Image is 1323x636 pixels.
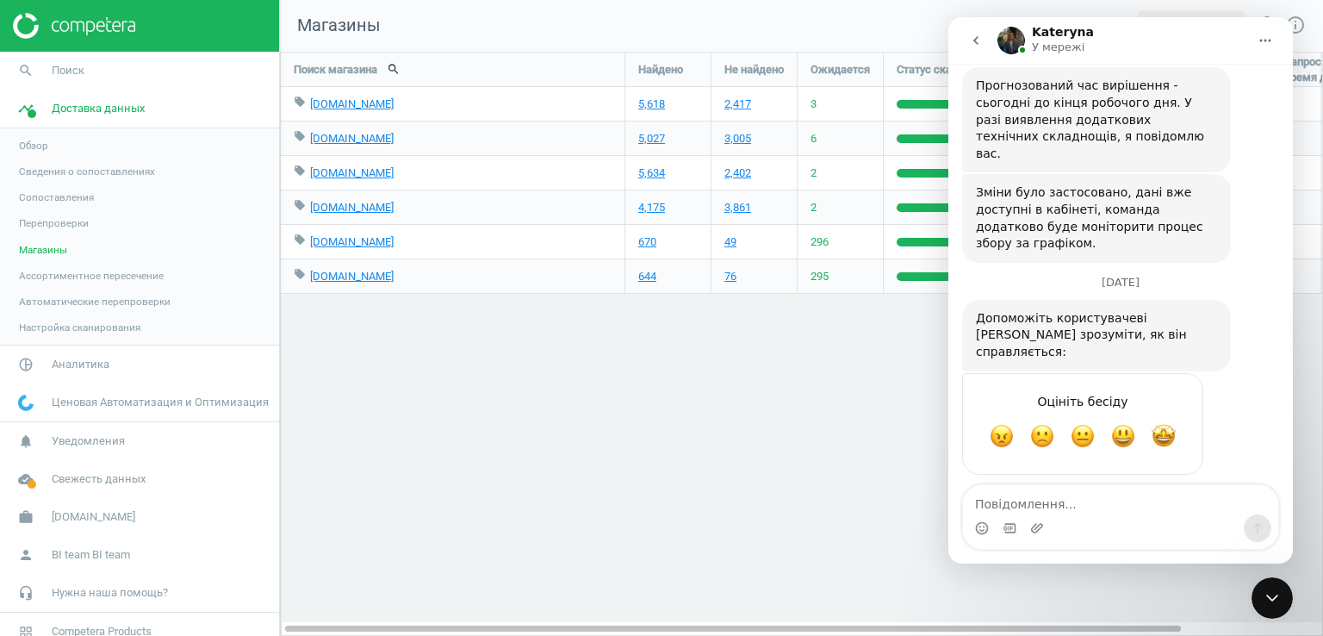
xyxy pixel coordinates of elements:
span: Доставка данных [52,101,145,116]
i: headset_mic [9,577,42,609]
img: ajHJNr6hYgQAAAAASUVORK5CYII= [13,13,135,39]
span: Настройка сканирования [19,321,140,334]
span: Ценовая Автоматизация и Оптимизация [52,395,269,410]
span: Сведения о сопоставлениях [19,165,155,178]
span: Магазины [19,243,67,257]
a: [DOMAIN_NAME] [310,166,394,179]
i: local_offer [294,165,306,177]
i: notifications [9,425,42,458]
a: info_outline [1285,15,1306,37]
span: Аналитика [52,357,109,372]
span: Найдено [638,62,683,78]
i: settings [1257,15,1277,35]
iframe: Intercom live chat [948,17,1293,564]
a: 49 [724,234,736,250]
span: Нужна наша помощь? [52,585,168,601]
i: pie_chart_outlined [9,348,42,381]
span: Ассортиментное пересечение [19,269,164,283]
a: 3,861 [724,200,751,215]
span: 2 [811,165,817,181]
a: 4,175 [638,200,665,215]
i: cloud_done [9,463,42,496]
span: Обзор [19,139,48,153]
a: 5,027 [638,131,665,147]
i: local_offer [294,96,306,108]
i: person [9,539,42,571]
i: info_outline [1285,15,1306,35]
span: BI team BI team [52,547,130,563]
span: Автоматические перепроверки [19,295,171,309]
a: [DOMAIN_NAME] [310,270,394,283]
a: [DOMAIN_NAME] [310,201,394,214]
a: 3,005 [724,131,751,147]
i: local_offer [294,130,306,142]
i: local_offer [294,268,306,280]
a: [DOMAIN_NAME] [310,132,394,145]
a: 5,634 [638,165,665,181]
a: [DOMAIN_NAME] [310,235,394,248]
a: 2,417 [724,97,751,112]
span: Статус сканирования [897,62,1006,78]
i: timeline [9,92,42,125]
span: Поиск [52,63,84,78]
button: search [377,54,410,84]
span: 6 [811,131,817,147]
a: 644 [638,269,656,284]
a: 5,618 [638,97,665,112]
span: Сопоставления [19,190,94,204]
span: Перепроверки [19,216,89,230]
span: Магазины [280,14,381,38]
span: 295 [811,269,829,284]
a: 76 [724,269,736,284]
span: Не найдено [724,62,784,78]
button: add_circle_outlineДобавить [1138,10,1245,41]
a: 670 [638,234,656,250]
img: wGWNvw8QSZomAAAAABJRU5ErkJggg== [18,395,34,411]
span: Уведомления [52,433,125,449]
i: local_offer [294,199,306,211]
a: [DOMAIN_NAME] [310,97,394,110]
span: Ожидается [811,62,870,78]
iframe: Intercom live chat [1252,577,1293,619]
i: local_offer [294,234,306,246]
i: work [9,501,42,533]
button: settings [1249,7,1285,44]
span: [DOMAIN_NAME] [52,509,135,525]
a: 2,402 [724,165,751,181]
div: Поиск магазина [281,53,624,86]
span: 296 [811,234,829,250]
span: 2 [811,200,817,215]
span: Свежесть данных [52,471,146,487]
i: search [9,54,42,87]
span: 3 [811,97,817,112]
